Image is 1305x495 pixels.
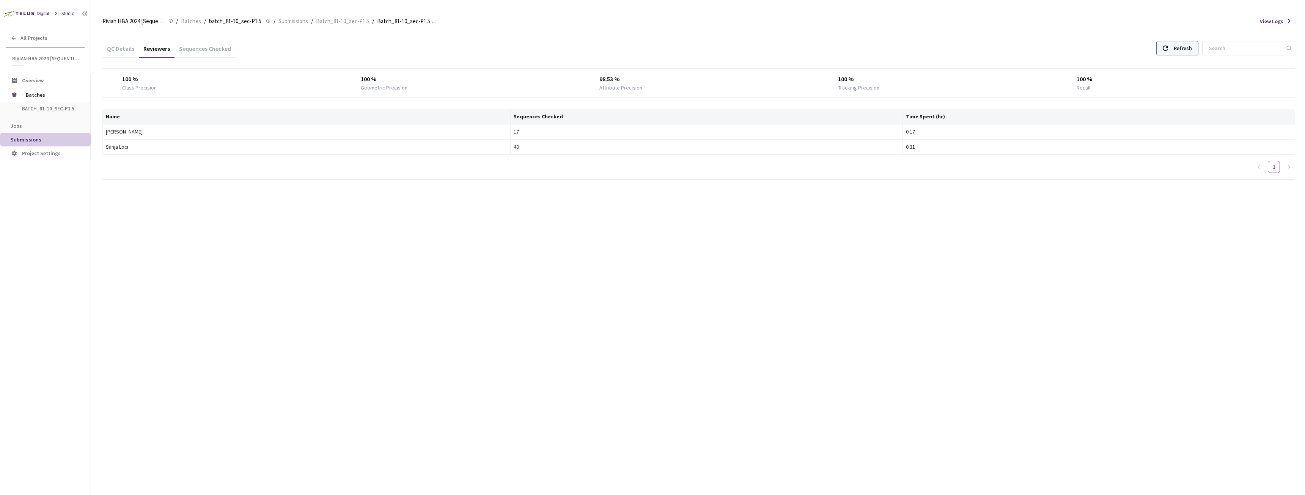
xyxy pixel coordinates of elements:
[274,17,275,26] li: /
[102,45,139,58] div: QC Details
[122,75,321,84] div: 100 %
[278,17,308,26] span: Submissions
[22,77,44,84] span: Overview
[181,17,201,26] span: Batches
[1253,161,1265,173] button: left
[377,17,439,26] span: Batch_81-10_sec-P1.5 QC - [DATE]
[103,109,511,124] th: Name
[838,75,1037,84] div: 100 %
[1283,161,1295,173] button: right
[838,84,879,91] div: Tracking Precision
[209,17,261,26] span: batch_81-10_sec-P1.5
[11,123,22,129] span: Jobs
[1260,17,1283,25] span: View Logs
[1256,165,1261,169] span: left
[106,127,507,136] div: [PERSON_NAME]
[22,105,78,112] span: batch_81-10_sec-P1.5
[1268,161,1280,173] a: 1
[204,17,206,26] li: /
[22,150,61,157] span: Project Settings
[316,17,369,26] span: Batch_81-10_sec-P1.5
[175,45,236,58] div: Sequences Checked
[122,84,157,91] div: Class Precision
[1174,41,1192,55] div: Refresh
[514,127,899,136] div: 17
[102,17,164,26] span: Rivian HBA 2024 [Sequential]
[599,75,798,84] div: 98.53 %
[12,55,80,62] span: Rivian HBA 2024 [Sequential]
[906,143,1292,151] div: 0.31
[906,127,1292,136] div: 0.17
[511,109,903,124] th: Sequences Checked
[1268,161,1280,173] li: 1
[1077,75,1275,84] div: 100 %
[26,87,78,102] span: Batches
[1077,84,1090,91] div: Recall
[179,17,203,25] a: Batches
[311,17,313,26] li: /
[1204,41,1285,55] input: Search
[139,45,175,58] div: Reviewers
[361,84,407,91] div: Geometric Precision
[903,109,1295,124] th: Time Spent (hr)
[372,17,374,26] li: /
[514,143,899,151] div: 40
[11,136,41,143] span: Submissions
[55,10,75,17] div: GT Studio
[599,84,642,91] div: Attribute Precision
[1253,161,1265,173] li: Previous Page
[1283,161,1295,173] li: Next Page
[176,17,178,26] li: /
[106,143,507,151] div: Sanja Loci
[20,35,47,41] span: All Projects
[277,17,310,25] a: Submissions
[361,75,560,84] div: 100 %
[314,17,371,25] a: Batch_81-10_sec-P1.5
[1287,165,1291,169] span: right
